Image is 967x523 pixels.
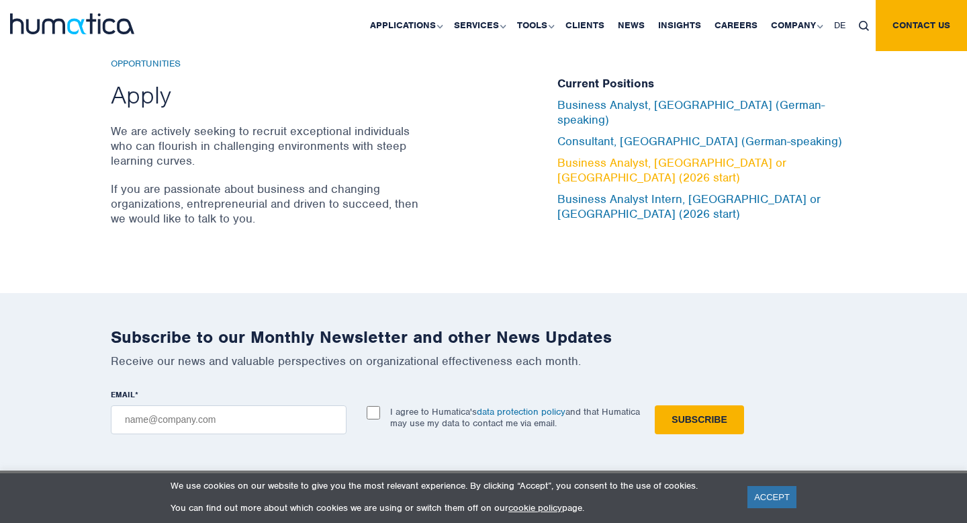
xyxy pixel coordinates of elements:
[557,155,786,185] a: Business Analyst, [GEOGRAPHIC_DATA] or [GEOGRAPHIC_DATA] (2026 start)
[111,58,423,70] h6: Opportunities
[655,405,743,434] input: Subscribe
[477,406,565,417] a: data protection policy
[111,389,135,400] span: EMAIL
[834,19,845,31] span: DE
[557,77,856,91] h5: Current Positions
[367,406,380,419] input: I agree to Humatica'sdata protection policyand that Humatica may use my data to contact me via em...
[10,13,134,34] img: logo
[111,124,423,168] p: We are actively seeking to recruit exceptional individuals who can flourish in challenging enviro...
[111,79,423,110] h2: Apply
[390,406,640,429] p: I agree to Humatica's and that Humatica may use my data to contact me via email.
[111,327,856,348] h2: Subscribe to our Monthly Newsletter and other News Updates
[557,97,825,127] a: Business Analyst, [GEOGRAPHIC_DATA] (German-speaking)
[171,502,731,514] p: You can find out more about which cookies we are using or switch them off on our page.
[111,405,347,434] input: name@company.com
[171,480,731,491] p: We use cookies on our website to give you the most relevant experience. By clicking “Accept”, you...
[508,502,562,514] a: cookie policy
[557,192,821,221] a: Business Analyst Intern, [GEOGRAPHIC_DATA] or [GEOGRAPHIC_DATA] (2026 start)
[111,182,423,226] p: If you are passionate about business and changing organizations, entrepreneurial and driven to su...
[859,21,869,31] img: search_icon
[747,486,796,508] a: ACCEPT
[557,134,842,149] a: Consultant, [GEOGRAPHIC_DATA] (German-speaking)
[111,354,856,368] p: Receive our news and valuable perspectives on organizational effectiveness each month.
